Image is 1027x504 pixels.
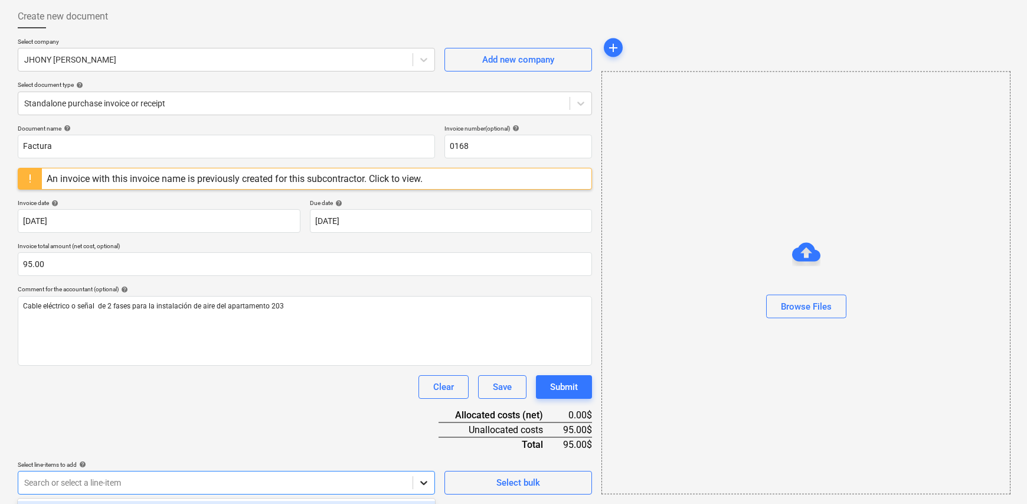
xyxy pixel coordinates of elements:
[18,9,108,24] span: Create new document
[18,285,592,293] div: Comment for the accountant (optional)
[482,52,554,67] div: Add new company
[968,447,1027,504] div: Widget de chat
[18,209,300,233] input: Invoice date not specified
[439,422,561,437] div: Unallocated costs
[493,379,512,395] div: Save
[601,71,1010,495] div: Browse Files
[439,408,561,422] div: Allocated costs (net)
[49,200,58,207] span: help
[433,379,454,395] div: Clear
[18,242,592,252] p: Invoice total amount (net cost, optional)
[18,38,435,48] p: Select company
[444,125,592,132] div: Invoice number (optional)
[18,125,435,132] div: Document name
[562,422,593,437] div: 95.00$
[23,302,284,310] span: Cable eléctrico o señal de 2 fases para la instalación de aire del apartamento 203
[18,461,435,469] div: Select line-items to add
[18,199,300,207] div: Invoice date
[47,173,423,184] div: An invoice with this invoice name is previously created for this subcontractor. Click to view.
[478,375,526,399] button: Save
[766,295,846,318] button: Browse Files
[781,299,832,314] div: Browse Files
[119,286,128,293] span: help
[550,379,578,395] div: Submit
[510,125,519,132] span: help
[536,375,592,399] button: Submit
[77,461,86,468] span: help
[61,125,71,132] span: help
[562,437,593,451] div: 95.00$
[18,81,592,89] div: Select document type
[333,200,342,207] span: help
[18,135,435,158] input: Document name
[310,209,593,233] input: Due date not specified
[18,252,592,276] input: Invoice total amount (net cost, optional)
[444,135,592,158] input: Invoice number
[444,48,592,71] button: Add new company
[606,41,620,55] span: add
[968,447,1027,504] iframe: Chat Widget
[439,437,561,451] div: Total
[418,375,469,399] button: Clear
[444,471,592,495] button: Select bulk
[74,82,83,89] span: help
[562,408,593,422] div: 0.00$
[310,199,593,207] div: Due date
[496,475,540,490] div: Select bulk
